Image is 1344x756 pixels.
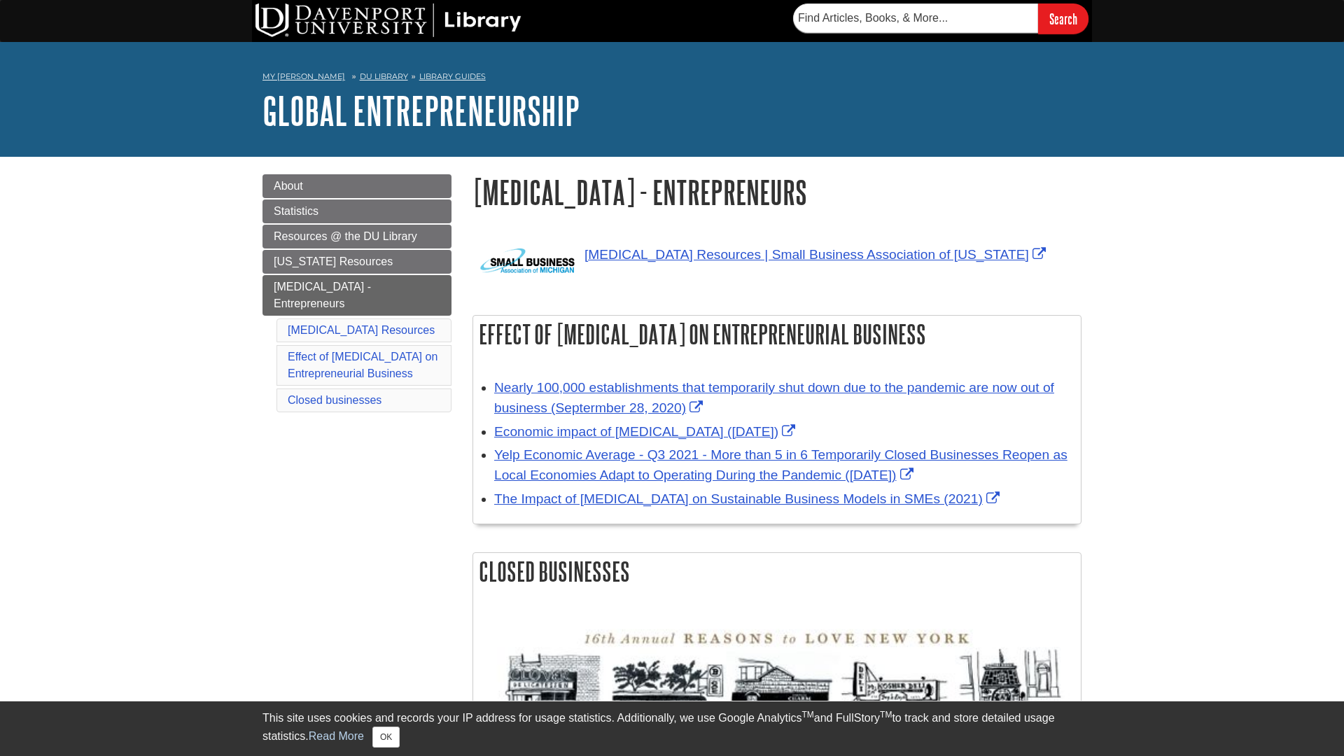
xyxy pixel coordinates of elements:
a: Link opens in new window [494,447,1067,482]
div: This site uses cookies and records your IP address for usage statistics. Additionally, we use Goo... [262,710,1081,748]
a: Link opens in new window [494,380,1054,415]
h2: Effect of [MEDICAL_DATA] on Entrepreneurial Business [473,316,1081,353]
img: Small business association of Michigan [476,245,581,280]
a: Read More [309,730,364,742]
a: Closed businesses [288,394,381,406]
img: DU Library [255,3,521,37]
a: [MEDICAL_DATA] Resources [288,324,435,336]
a: Effect of [MEDICAL_DATA] on Entrepreneurial Business [288,351,437,379]
div: Guide Page Menu [262,174,451,415]
a: Link opens in new window [584,247,1049,262]
span: [MEDICAL_DATA] - Entrepreneurs [274,281,371,309]
span: [US_STATE] Resources [274,255,393,267]
a: Link opens in new window [494,491,1003,506]
sup: TM [801,710,813,720]
h2: Closed businesses [473,553,1081,590]
nav: breadcrumb [262,67,1081,90]
a: [MEDICAL_DATA] - Entrepreneurs [262,275,451,316]
a: Link opens in new window [494,424,799,439]
a: DU Library [360,71,408,81]
span: Resources @ the DU Library [274,230,417,242]
a: Statistics [262,199,451,223]
input: Find Articles, Books, & More... [793,3,1038,33]
a: Resources @ the DU Library [262,225,451,248]
a: Library Guides [419,71,486,81]
button: Close [372,727,400,748]
form: Searches DU Library's articles, books, and more [793,3,1088,34]
sup: TM [880,710,892,720]
h1: [MEDICAL_DATA] - Entrepreneurs [472,174,1081,210]
a: My [PERSON_NAME] [262,71,345,83]
a: About [262,174,451,198]
a: Global Entrepreneurship [262,89,580,132]
span: Statistics [274,205,318,217]
a: [US_STATE] Resources [262,250,451,274]
input: Search [1038,3,1088,34]
span: About [274,180,303,192]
